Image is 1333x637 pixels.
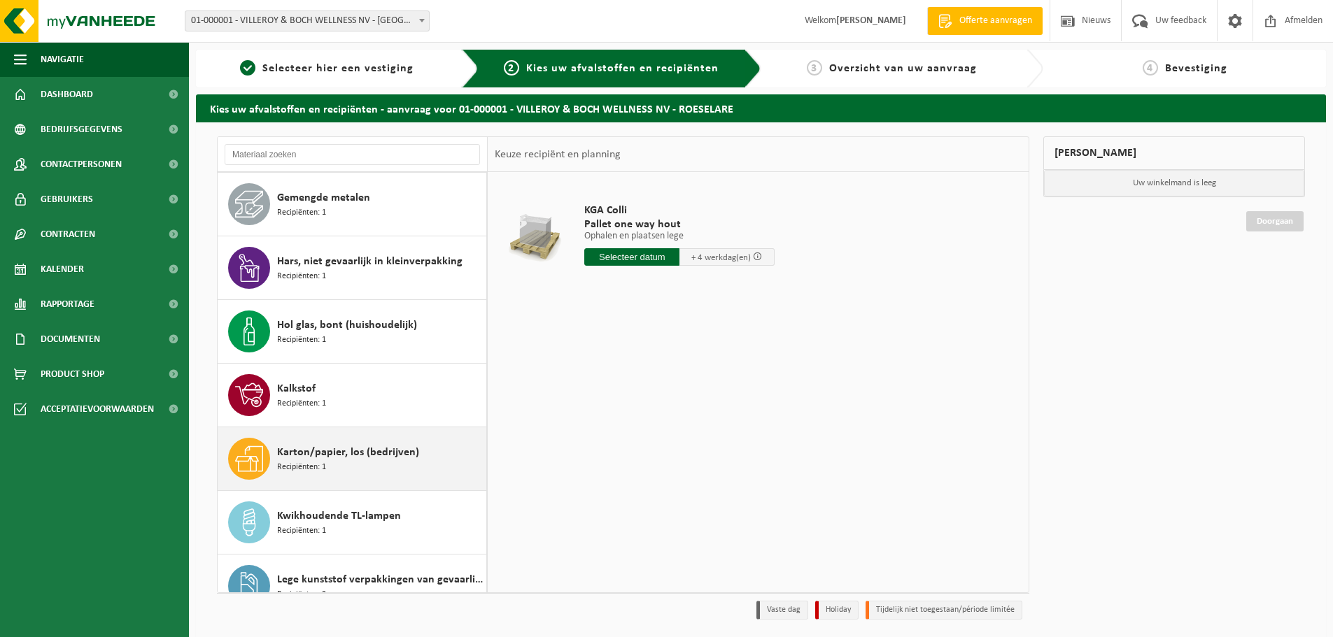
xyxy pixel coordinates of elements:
[756,601,808,620] li: Vaste dag
[41,217,95,252] span: Contracten
[218,300,487,364] button: Hol glas, bont (huishoudelijk) Recipiënten: 1
[41,287,94,322] span: Rapportage
[504,60,519,76] span: 2
[41,147,122,182] span: Contactpersonen
[1044,170,1304,196] p: Uw winkelmand is leeg
[225,144,480,165] input: Materiaal zoeken
[866,601,1022,620] li: Tijdelijk niet toegestaan/période limitée
[277,206,326,220] span: Recipiënten: 1
[1143,60,1158,76] span: 4
[584,248,679,266] input: Selecteer datum
[218,427,487,491] button: Karton/papier, los (bedrijven) Recipiënten: 1
[584,217,775,231] span: Pallet one way hout
[1246,211,1304,231] a: Doorgaan
[277,317,417,334] span: Hol glas, bont (huishoudelijk)
[277,444,419,461] span: Karton/papier, los (bedrijven)
[277,270,326,283] span: Recipiënten: 1
[277,461,326,474] span: Recipiënten: 1
[277,571,483,588] span: Lege kunststof verpakkingen van gevaarlijke stoffen
[1165,63,1227,74] span: Bevestiging
[218,173,487,236] button: Gemengde metalen Recipiënten: 1
[526,63,719,74] span: Kies uw afvalstoffen en recipiënten
[262,63,414,74] span: Selecteer hier een vestiging
[185,11,429,31] span: 01-000001 - VILLEROY & BOCH WELLNESS NV - ROESELARE
[218,236,487,300] button: Hars, niet gevaarlijk in kleinverpakking Recipiënten: 1
[41,182,93,217] span: Gebruikers
[584,231,775,241] p: Ophalen en plaatsen lege
[240,60,255,76] span: 1
[41,392,154,427] span: Acceptatievoorwaarden
[691,253,751,262] span: + 4 werkdag(en)
[196,94,1326,122] h2: Kies uw afvalstoffen en recipiënten - aanvraag voor 01-000001 - VILLEROY & BOCH WELLNESS NV - ROE...
[836,15,906,26] strong: [PERSON_NAME]
[203,60,451,77] a: 1Selecteer hier een vestiging
[277,524,326,538] span: Recipiënten: 1
[956,14,1036,28] span: Offerte aanvragen
[277,334,326,347] span: Recipiënten: 1
[41,252,84,287] span: Kalender
[218,364,487,427] button: Kalkstof Recipiënten: 1
[277,253,463,270] span: Hars, niet gevaarlijk in kleinverpakking
[41,112,122,147] span: Bedrijfsgegevens
[41,42,84,77] span: Navigatie
[277,189,370,206] span: Gemengde metalen
[277,397,326,410] span: Recipiënten: 1
[584,203,775,217] span: KGA Colli
[185,10,430,31] span: 01-000001 - VILLEROY & BOCH WELLNESS NV - ROESELARE
[927,7,1043,35] a: Offerte aanvragen
[277,508,401,524] span: Kwikhoudende TL-lampen
[41,357,104,392] span: Product Shop
[807,60,822,76] span: 3
[41,322,100,357] span: Documenten
[41,77,93,112] span: Dashboard
[218,491,487,554] button: Kwikhoudende TL-lampen Recipiënten: 1
[829,63,977,74] span: Overzicht van uw aanvraag
[277,588,326,601] span: Recipiënten: 2
[488,137,628,172] div: Keuze recipiënt en planning
[815,601,859,620] li: Holiday
[277,380,316,397] span: Kalkstof
[218,554,487,618] button: Lege kunststof verpakkingen van gevaarlijke stoffen Recipiënten: 2
[1043,136,1305,170] div: [PERSON_NAME]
